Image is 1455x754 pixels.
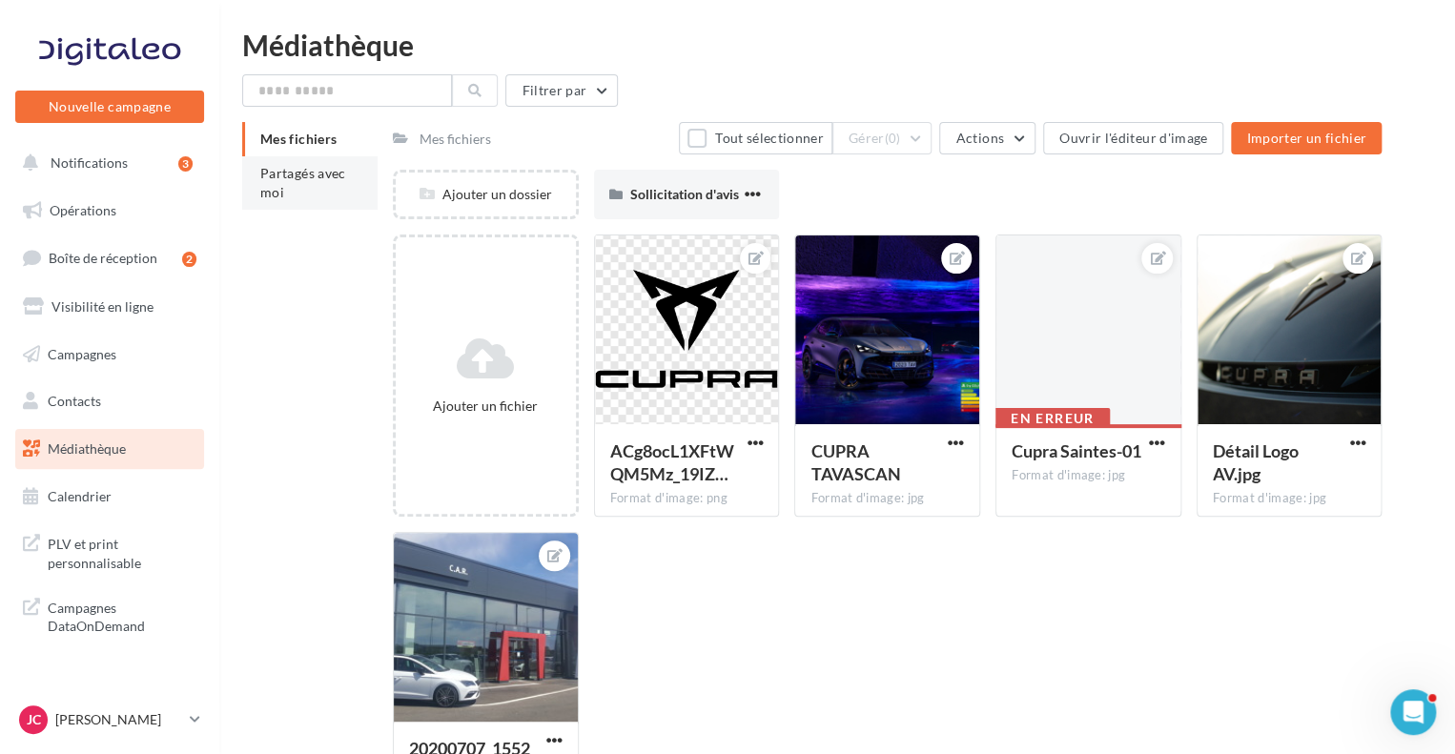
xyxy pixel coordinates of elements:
button: Tout sélectionner [679,122,831,154]
button: Importer un fichier [1231,122,1382,154]
span: Partagés avec moi [260,165,346,200]
a: Calendrier [11,477,208,517]
span: Calendrier [48,488,112,504]
p: [PERSON_NAME] [55,710,182,729]
div: Format d'image: jpg [1213,490,1366,507]
iframe: Intercom live chat [1390,689,1436,735]
div: En erreur [995,408,1110,429]
button: Filtrer par [505,74,618,107]
span: Opérations [50,202,116,218]
span: Sollicitation d'avis [630,186,739,202]
span: Contacts [48,393,101,409]
div: Format d'image: jpg [1012,467,1165,484]
a: Boîte de réception2 [11,237,208,278]
a: Contacts [11,381,208,421]
div: Format d'image: png [610,490,764,507]
a: PLV et print personnalisable [11,523,208,580]
span: Visibilité en ligne [51,298,154,315]
a: Campagnes [11,335,208,375]
span: ACg8ocL1XFtWQM5Mz_19IZPCYbTqDXsMM4V_ajNuPlULaXkEp4alEWI [610,440,734,484]
button: Actions [939,122,1035,154]
span: Médiathèque [48,440,126,457]
button: Nouvelle campagne [15,91,204,123]
div: 2 [182,252,196,267]
button: Ouvrir l'éditeur d'image [1043,122,1223,154]
a: Médiathèque [11,429,208,469]
span: Campagnes [48,345,116,361]
div: Mes fichiers [420,130,491,149]
span: Détail Logo AV.jpg [1213,440,1299,484]
span: (0) [885,131,901,146]
div: Format d'image: jpg [810,490,964,507]
div: Ajouter un dossier [396,185,576,204]
span: Notifications [51,154,128,171]
div: Médiathèque [242,31,1432,59]
a: Opérations [11,191,208,231]
span: Actions [955,130,1003,146]
span: Boîte de réception [49,250,157,266]
button: Notifications 3 [11,143,200,183]
a: Campagnes DataOnDemand [11,587,208,643]
div: 3 [178,156,193,172]
span: Importer un fichier [1246,130,1366,146]
a: JC [PERSON_NAME] [15,702,204,738]
span: Campagnes DataOnDemand [48,595,196,636]
button: Gérer(0) [832,122,932,154]
span: JC [27,710,41,729]
span: Cupra Saintes-01 [1012,440,1141,461]
a: Visibilité en ligne [11,287,208,327]
span: Mes fichiers [260,131,337,147]
span: PLV et print personnalisable [48,531,196,572]
span: CUPRA TAVASCAN [810,440,900,484]
div: Ajouter un fichier [403,397,568,416]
